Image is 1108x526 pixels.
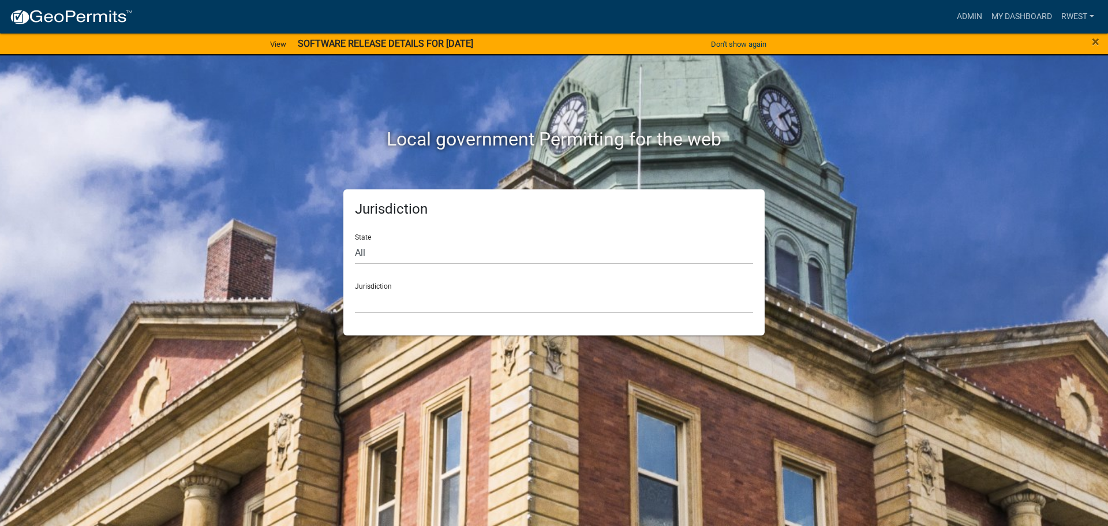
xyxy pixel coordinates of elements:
a: Admin [952,6,987,28]
button: Close [1092,35,1099,49]
h2: Local government Permitting for the web [234,128,874,150]
a: My Dashboard [987,6,1057,28]
h5: Jurisdiction [355,201,753,218]
span: × [1092,33,1099,50]
a: rwest [1057,6,1099,28]
strong: SOFTWARE RELEASE DETAILS FOR [DATE] [298,38,473,49]
a: View [265,35,291,54]
button: Don't show again [706,35,771,54]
